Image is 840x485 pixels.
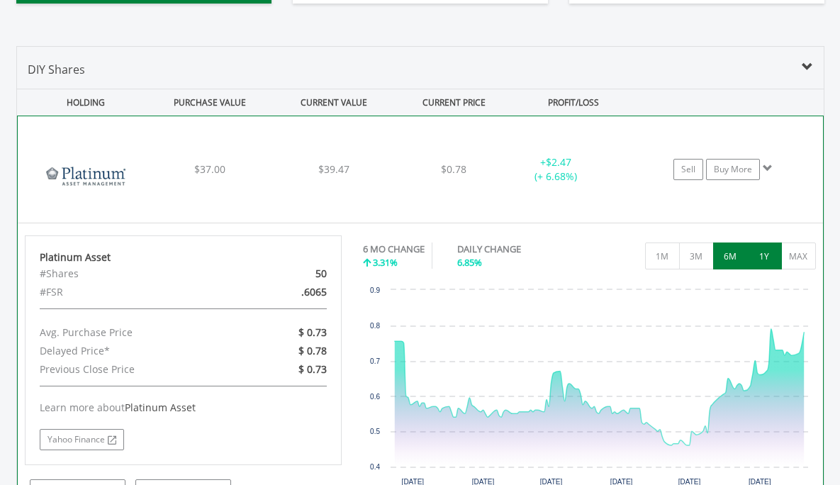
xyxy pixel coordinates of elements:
[713,242,748,269] button: 6M
[29,342,235,360] div: Delayed Price*
[441,162,466,176] span: $0.78
[194,162,225,176] span: $37.00
[373,256,398,269] span: 3.31%
[125,401,196,414] span: Platinum Asset
[370,357,380,365] text: 0.7
[370,322,380,330] text: 0.8
[370,393,380,401] text: 0.6
[25,134,147,219] img: EQU.AU.PTM.png
[503,155,609,184] div: + (+ 6.68%)
[29,360,235,379] div: Previous Close Price
[370,463,380,471] text: 0.4
[706,159,760,180] a: Buy More
[29,323,235,342] div: Avg. Purchase Price
[274,89,395,116] div: CURRENT VALUE
[546,155,571,169] span: $2.47
[457,242,571,256] div: DAILY CHANGE
[298,362,327,376] span: $ 0.73
[370,428,380,435] text: 0.5
[298,344,327,357] span: $ 0.78
[235,264,337,283] div: 50
[513,89,634,116] div: PROFIT/LOSS
[363,242,425,256] div: 6 MO CHANGE
[370,286,380,294] text: 0.9
[298,325,327,339] span: $ 0.73
[673,159,703,180] a: Sell
[747,242,782,269] button: 1Y
[18,89,147,116] div: HOLDING
[40,401,327,415] div: Learn more about
[397,89,510,116] div: CURRENT PRICE
[40,429,124,450] a: Yahoo Finance
[318,162,349,176] span: $39.47
[40,250,327,264] div: Platinum Asset
[28,62,85,77] span: DIY Shares
[645,242,680,269] button: 1M
[29,283,235,301] div: #FSR
[29,264,235,283] div: #Shares
[235,283,337,301] div: .6065
[781,242,816,269] button: MAX
[679,242,714,269] button: 3M
[457,256,482,269] span: 6.85%
[150,89,271,116] div: PURCHASE VALUE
